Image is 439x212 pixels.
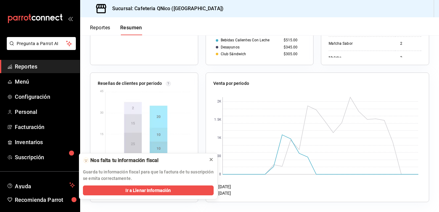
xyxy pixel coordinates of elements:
span: Facturación [15,123,75,131]
div: Desayunos [221,45,240,49]
div: navigation tabs [90,25,142,35]
span: Configuración [15,93,75,101]
button: Reportes [90,25,110,35]
div: Matcha [329,55,390,60]
h3: Sucursal: Cafeteria QNico ([GEOGRAPHIC_DATA]) [107,5,224,12]
span: Pregunta a Parrot AI [17,40,66,47]
button: Pregunta a Parrot AI [7,37,76,50]
button: Resumen [120,25,142,35]
text: 500 [215,155,221,158]
div: Club Sándwich [221,52,246,56]
div: 2 [400,55,416,60]
p: Venta por periodo [213,80,249,87]
div: $515.00 [284,38,304,42]
text: 2K [217,100,221,103]
span: Suscripción [15,153,75,161]
div: Matcha Sabor [329,41,390,46]
span: Reportes [15,62,75,71]
text: 1.5K [214,118,221,122]
div: 🫥 Nos falta tu información fiscal [83,157,204,164]
div: $345.00 [284,45,304,49]
div: 2 [400,41,416,46]
span: Ir a Llenar Información [125,187,171,194]
div: $305.00 [284,52,304,56]
span: Inventarios [15,138,75,146]
div: [DATE] [218,190,231,197]
p: Guarda tu información fiscal para que la factura de tu suscripción se emita correctamente. [83,169,214,182]
text: 0 [219,173,221,176]
span: Menú [15,77,75,86]
span: Recomienda Parrot [15,196,75,204]
p: Reseñas de clientes por periodo [98,80,162,87]
span: Personal [15,108,75,116]
text: 1K [217,136,221,140]
a: Pregunta a Parrot AI [4,45,76,51]
div: [DATE] [218,184,231,190]
div: Bebidas Calientes Con Leche [221,38,269,42]
button: Ir a Llenar Información [83,185,214,195]
span: Ayuda [15,181,67,189]
button: open_drawer_menu [68,16,73,21]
